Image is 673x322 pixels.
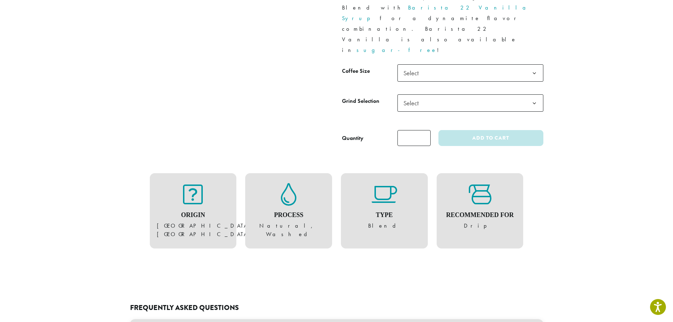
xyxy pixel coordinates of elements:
[342,134,364,142] div: Quantity
[444,183,516,230] figure: Drip
[356,46,437,54] a: sugar-free
[342,4,531,22] a: Barista 22 Vanilla Syrup
[401,96,426,110] span: Select
[444,211,516,219] h4: Recommended For
[397,64,543,82] span: Select
[157,183,230,239] figure: [GEOGRAPHIC_DATA], [GEOGRAPHIC_DATA]
[342,66,397,76] label: Coffee Size
[342,96,397,106] label: Grind Selection
[397,130,431,146] input: Product quantity
[130,304,543,312] h2: Frequently Asked Questions
[348,211,421,219] h4: Type
[401,66,426,80] span: Select
[157,211,230,219] h4: Origin
[397,94,543,112] span: Select
[252,211,325,219] h4: Process
[438,130,543,146] button: Add to cart
[252,183,325,239] figure: Natural, Washed
[348,183,421,230] figure: Blend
